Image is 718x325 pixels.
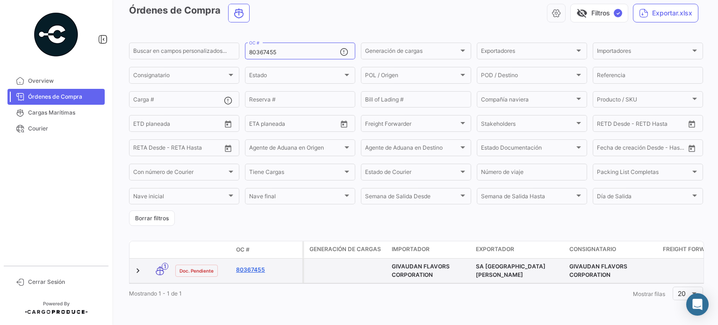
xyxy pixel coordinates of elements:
[686,293,709,316] div: Abrir Intercom Messenger
[597,49,690,56] span: Importadores
[7,73,105,89] a: Overview
[309,245,381,253] span: Generación de cargas
[365,73,459,80] span: POL / Origen
[597,98,690,104] span: Producto / SKU
[365,170,459,177] span: Estado de Courier
[28,278,101,286] span: Cerrar Sesión
[481,195,574,201] span: Semana de Salida Hasta
[7,105,105,121] a: Cargas Marítimas
[221,117,235,131] button: Open calendar
[232,242,302,258] datatable-header-cell: OC #
[157,122,199,128] input: Hasta
[249,170,343,177] span: Tiene Cargas
[481,146,574,152] span: Estado Documentación
[365,122,459,128] span: Freight Forwarder
[157,146,199,152] input: Hasta
[597,146,614,152] input: Desde
[249,73,343,80] span: Estado
[481,49,574,56] span: Exportadores
[7,121,105,137] a: Courier
[172,246,232,253] datatable-header-cell: Estado Doc.
[236,246,250,254] span: OC #
[388,241,472,258] datatable-header-cell: Importador
[33,11,79,58] img: powered-by.png
[179,267,214,274] span: Doc. Pendiente
[236,266,299,274] a: 80367455
[476,245,514,253] span: Exportador
[129,210,175,226] button: Borrar filtros
[365,195,459,201] span: Semana de Salida Desde
[472,241,566,258] datatable-header-cell: Exportador
[133,122,150,128] input: Desde
[129,290,182,297] span: Mostrando 1 - 1 de 1
[481,122,574,128] span: Stakeholders
[392,263,450,278] span: GIVAUDAN FLAVORS CORPORATION
[597,195,690,201] span: Día de Salida
[133,73,227,80] span: Consignatario
[481,73,574,80] span: POD / Destino
[129,4,252,22] h3: Órdenes de Compra
[221,141,235,155] button: Open calendar
[28,124,101,133] span: Courier
[133,170,227,177] span: Con número de Courier
[570,4,628,22] button: visibility_offFiltros✓
[133,195,227,201] span: Nave inicial
[597,122,614,128] input: Desde
[7,89,105,105] a: Órdenes de Compra
[365,146,459,152] span: Agente de Aduana en Destino
[273,122,315,128] input: Hasta
[481,98,574,104] span: Compañía naviera
[337,117,351,131] button: Open calendar
[133,146,150,152] input: Desde
[28,108,101,117] span: Cargas Marítimas
[685,141,699,155] button: Open calendar
[249,122,266,128] input: Desde
[576,7,588,19] span: visibility_off
[304,241,388,258] datatable-header-cell: Generación de cargas
[633,4,698,22] button: Exportar.xlsx
[162,263,168,270] span: 1
[569,263,627,278] span: GIVAUDAN FLAVORS CORPORATION
[685,117,699,131] button: Open calendar
[620,122,662,128] input: Hasta
[633,290,665,297] span: Mostrar filas
[148,246,172,253] datatable-header-cell: Modo de Transporte
[365,49,459,56] span: Generación de cargas
[28,77,101,85] span: Overview
[678,289,686,297] span: 20
[249,195,343,201] span: Nave final
[620,146,662,152] input: Hasta
[614,9,622,17] span: ✓
[392,245,430,253] span: Importador
[566,241,659,258] datatable-header-cell: Consignatario
[476,263,546,278] span: SA SAN MIGUEL
[597,170,690,177] span: Packing List Completas
[569,245,616,253] span: Consignatario
[133,266,143,275] a: Expand/Collapse Row
[249,146,343,152] span: Agente de Aduana en Origen
[229,4,249,22] button: Ocean
[28,93,101,101] span: Órdenes de Compra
